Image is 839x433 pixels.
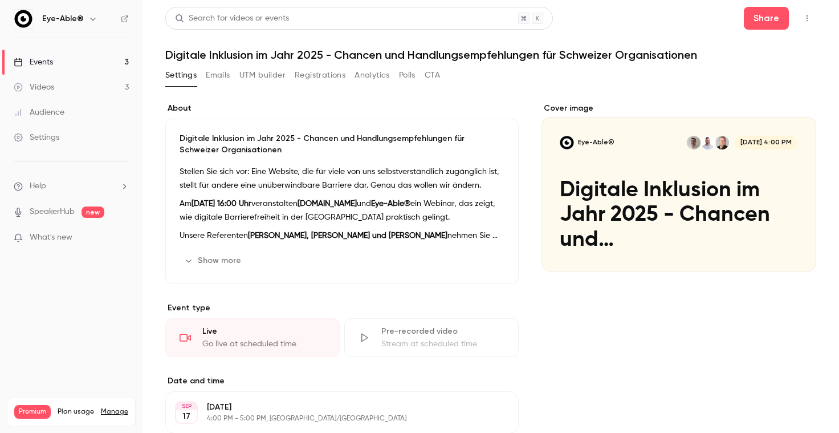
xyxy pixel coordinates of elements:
[381,338,504,350] div: Stream at scheduled time
[175,13,289,25] div: Search for videos or events
[180,197,504,224] p: Am veranstalten und ein Webinar, das zeigt, wie digitale Barrierefreiheit in der [GEOGRAPHIC_DATA...
[115,233,129,243] iframe: Noticeable Trigger
[165,48,816,62] h1: Digitale Inklusion im Jahr 2025 - Chancen und Handlungsempfehlungen für Schweizer Organisationen
[14,56,53,68] div: Events
[14,132,59,143] div: Settings
[381,326,504,337] div: Pre-recorded video
[207,402,458,413] p: [DATE]
[165,302,519,314] p: Event type
[14,10,32,28] img: Eye-Able®
[14,180,129,192] li: help-dropdown-opener
[541,103,816,114] label: Cover image
[744,7,789,30] button: Share
[30,180,46,192] span: Help
[182,411,190,422] p: 17
[295,66,345,84] button: Registrations
[180,229,504,242] p: Unsere Referenten nehmen Sie mit auf eine spannende Reise:
[42,13,84,25] h6: Eye-Able®
[355,66,390,84] button: Analytics
[165,66,197,84] button: Settings
[206,66,230,84] button: Emails
[541,103,816,272] section: Cover image
[202,338,325,350] div: Go live at scheduled time
[248,232,447,240] strong: [PERSON_NAME], [PERSON_NAME] und [PERSON_NAME]
[165,318,340,357] div: LiveGo live at scheduled time
[82,207,104,218] span: new
[344,318,519,357] div: Pre-recorded videoStream at scheduled time
[30,232,72,244] span: What's new
[298,200,357,208] strong: [DOMAIN_NAME]
[14,405,51,419] span: Premium
[30,206,75,218] a: SpeakerHub
[14,82,54,93] div: Videos
[180,133,504,156] p: Digitale Inklusion im Jahr 2025 - Chancen und Handlungsempfehlungen für Schweizer Organisationen
[180,252,248,270] button: Show more
[202,326,325,337] div: Live
[165,103,519,114] label: About
[425,66,440,84] button: CTA
[180,165,504,192] p: Stellen Sie sich vor: Eine Website, die für viele von uns selbstverständlich zugänglich ist, stel...
[239,66,286,84] button: UTM builder
[58,407,94,416] span: Plan usage
[101,407,128,416] a: Manage
[399,66,416,84] button: Polls
[165,375,519,387] label: Date and time
[207,414,458,423] p: 4:00 PM - 5:00 PM, [GEOGRAPHIC_DATA]/[GEOGRAPHIC_DATA]
[192,200,251,208] strong: [DATE] 16:00 Uhr
[371,200,410,208] strong: Eye-Able®
[14,107,64,118] div: Audience
[176,402,197,410] div: SEP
